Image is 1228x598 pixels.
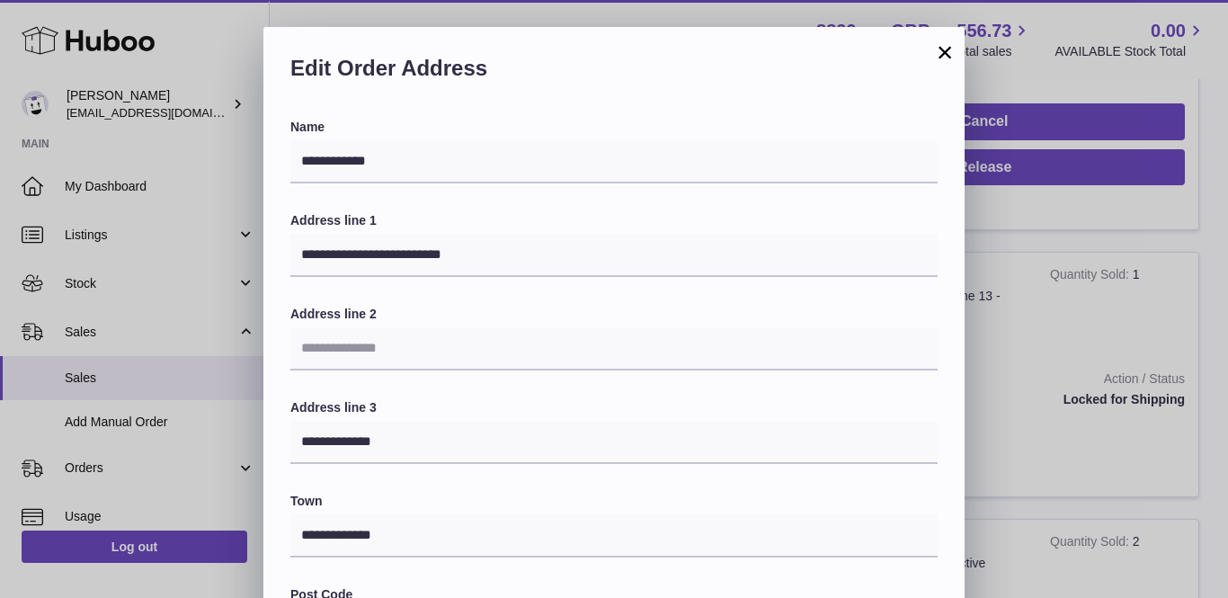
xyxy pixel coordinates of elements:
label: Address line 1 [290,212,938,229]
h2: Edit Order Address [290,54,938,92]
button: × [934,41,956,63]
label: Address line 2 [290,306,938,323]
label: Address line 3 [290,399,938,416]
label: Town [290,493,938,510]
label: Name [290,119,938,136]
